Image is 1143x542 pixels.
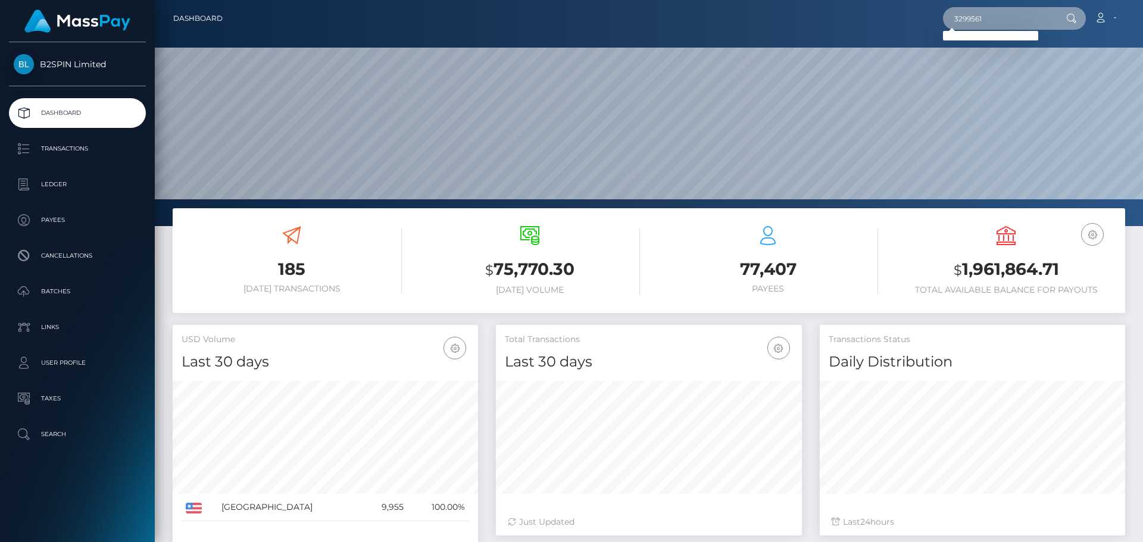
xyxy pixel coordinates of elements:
p: Ledger [14,176,141,193]
img: B2SPIN Limited [14,54,34,74]
h3: 185 [182,258,402,281]
a: Search [9,419,146,449]
td: 100.00% [408,494,469,521]
p: Links [14,318,141,336]
a: Ledger [9,170,146,199]
p: Cancellations [14,247,141,265]
input: Search... [943,7,1055,30]
p: Taxes [14,390,141,408]
span: 24 [860,516,870,527]
h6: Payees [658,284,878,294]
td: [GEOGRAPHIC_DATA] [217,494,363,521]
a: Dashboard [173,6,223,31]
p: Transactions [14,140,141,158]
h4: Last 30 days [182,352,469,372]
span: B2SPIN Limited [9,59,146,70]
p: User Profile [14,354,141,372]
h5: Total Transactions [505,334,792,346]
img: US.png [186,503,202,513]
a: User Profile [9,348,146,378]
td: 9,955 [364,494,408,521]
a: Taxes [9,384,146,413]
a: Dashboard [9,98,146,128]
p: Payees [14,211,141,229]
h3: 75,770.30 [420,258,640,282]
h5: USD Volume [182,334,469,346]
a: Cancellations [9,241,146,271]
div: Just Updated [508,516,789,528]
p: Dashboard [14,104,141,122]
p: Batches [14,283,141,300]
h3: 77,407 [658,258,878,281]
a: Payees [9,205,146,235]
small: $ [485,262,494,278]
h3: 1,961,864.71 [896,258,1116,282]
h4: Daily Distribution [829,352,1116,372]
div: Last hours [832,516,1113,528]
p: Search [14,425,141,443]
a: Transactions [9,134,146,164]
h6: [DATE] Volume [420,285,640,295]
a: Links [9,312,146,342]
h6: Total Available Balance for Payouts [896,285,1116,295]
h4: Last 30 days [505,352,792,372]
h5: Transactions Status [829,334,1116,346]
h6: [DATE] Transactions [182,284,402,294]
img: MassPay Logo [24,10,130,33]
small: $ [954,262,962,278]
a: Batches [9,277,146,306]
